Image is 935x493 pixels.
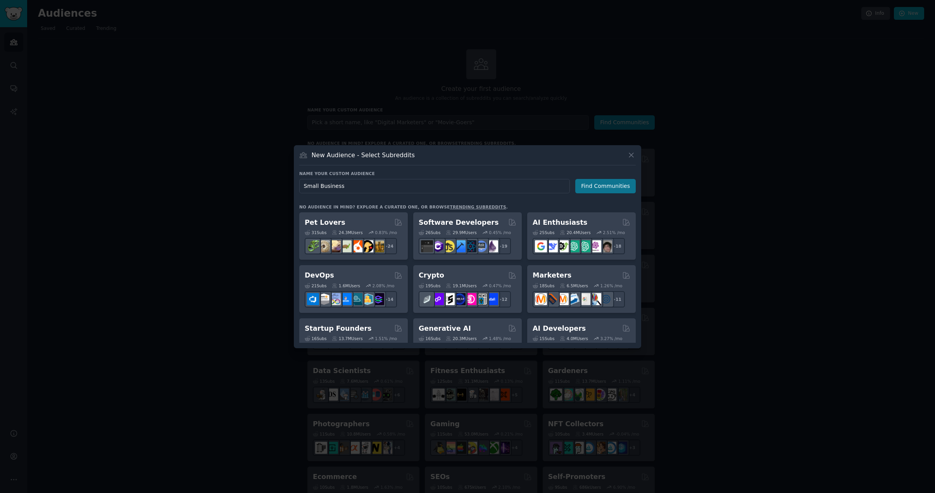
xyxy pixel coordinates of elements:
div: 15 Sub s [533,336,554,341]
div: 25 Sub s [533,230,554,235]
img: defi_ [486,293,498,305]
div: 21 Sub s [305,283,326,288]
img: PetAdvice [361,240,373,252]
h2: DevOps [305,271,334,280]
div: 29.9M Users [446,230,476,235]
div: 2.08 % /mo [373,283,395,288]
div: 20.3M Users [446,336,476,341]
div: 3.27 % /mo [600,336,623,341]
img: learnjavascript [443,240,455,252]
div: 1.6M Users [332,283,360,288]
img: AskMarketing [557,293,569,305]
div: 16 Sub s [305,336,326,341]
div: + 18 [609,238,625,254]
h2: Startup Founders [305,324,371,333]
div: 4.0M Users [560,336,588,341]
div: 16 Sub s [419,336,440,341]
img: ethstaker [443,293,455,305]
div: + 19 [495,238,511,254]
img: 0xPolygon [432,293,444,305]
img: elixir [486,240,498,252]
img: Emailmarketing [568,293,580,305]
div: 2.51 % /mo [603,230,625,235]
div: 1.26 % /mo [600,283,623,288]
a: trending subreddits [450,205,506,209]
img: iOSProgramming [454,240,466,252]
img: chatgpt_prompts_ [578,240,590,252]
h2: Software Developers [419,218,499,227]
input: Pick a short name, like "Digital Marketers" or "Movie-Goers" [299,179,570,193]
img: MarketingResearch [589,293,601,305]
div: + 11 [609,291,625,307]
div: 0.83 % /mo [375,230,397,235]
h2: Marketers [533,271,571,280]
div: 0.45 % /mo [489,230,511,235]
img: Docker_DevOps [329,293,341,305]
img: aws_cdk [361,293,373,305]
h3: New Audience - Select Subreddits [312,151,415,159]
div: 31 Sub s [305,230,326,235]
img: herpetology [307,240,319,252]
img: PlatformEngineers [372,293,384,305]
img: OpenAIDev [589,240,601,252]
img: defiblockchain [464,293,476,305]
img: software [421,240,433,252]
img: content_marketing [535,293,547,305]
div: + 24 [381,238,397,254]
h3: Name your custom audience [299,171,636,176]
div: 0.47 % /mo [489,283,511,288]
div: 19 Sub s [419,283,440,288]
img: OnlineMarketing [600,293,612,305]
div: 6.5M Users [560,283,588,288]
h2: Pet Lovers [305,218,345,227]
button: Find Communities [575,179,636,193]
img: csharp [432,240,444,252]
h2: Generative AI [419,324,471,333]
div: 24.3M Users [332,230,362,235]
img: leopardgeckos [329,240,341,252]
h2: AI Enthusiasts [533,218,587,227]
img: AskComputerScience [475,240,487,252]
img: cockatiel [350,240,362,252]
img: chatgpt_promptDesign [568,240,580,252]
img: turtle [340,240,352,252]
img: platformengineering [350,293,362,305]
img: web3 [454,293,466,305]
img: googleads [578,293,590,305]
img: GoogleGeminiAI [535,240,547,252]
div: + 12 [495,291,511,307]
div: 13.7M Users [332,336,362,341]
div: 18 Sub s [533,283,554,288]
h2: Crypto [419,271,444,280]
img: ballpython [318,240,330,252]
div: 19.1M Users [446,283,476,288]
img: AWS_Certified_Experts [318,293,330,305]
img: bigseo [546,293,558,305]
div: 26 Sub s [419,230,440,235]
img: DevOpsLinks [340,293,352,305]
div: 20.4M Users [560,230,590,235]
div: 1.48 % /mo [489,336,511,341]
img: ArtificalIntelligence [600,240,612,252]
img: AItoolsCatalog [557,240,569,252]
div: + 14 [381,291,397,307]
h2: AI Developers [533,324,586,333]
img: azuredevops [307,293,319,305]
div: No audience in mind? Explore a curated one, or browse . [299,204,508,210]
img: DeepSeek [546,240,558,252]
img: reactnative [464,240,476,252]
div: 1.51 % /mo [375,336,397,341]
img: dogbreed [372,240,384,252]
img: CryptoNews [475,293,487,305]
img: ethfinance [421,293,433,305]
